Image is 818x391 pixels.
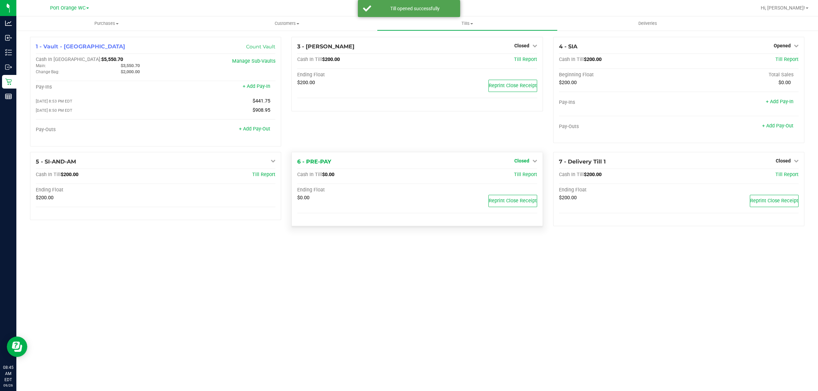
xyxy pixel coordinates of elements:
[5,78,12,85] inline-svg: Retail
[750,198,798,204] span: Reprint Close Receipt
[584,172,602,177] span: $200.00
[297,172,322,177] span: Cash In Till
[559,72,679,78] div: Beginning Float
[297,43,354,50] span: 3 - [PERSON_NAME]
[5,49,12,56] inline-svg: Inventory
[322,172,334,177] span: $0.00
[36,127,156,133] div: Pay-Outs
[232,58,275,64] a: Manage Sub-Vaults
[16,16,197,31] a: Purchases
[239,126,270,132] a: + Add Pay-Out
[253,107,270,113] span: $908.95
[252,172,275,177] a: Till Report
[3,364,13,383] p: 08:45 AM EDT
[101,57,123,62] span: $5,550.70
[778,80,791,85] span: $0.00
[297,158,331,165] span: 6 - PRE-PAY
[775,172,799,177] a: Till Report
[246,44,275,50] a: Count Vault
[297,57,322,62] span: Cash In Till
[559,99,679,106] div: Pay-Ins
[514,43,529,48] span: Closed
[36,69,59,74] span: Change Bag:
[36,57,101,62] span: Cash In [GEOGRAPHIC_DATA]:
[375,5,455,12] div: Till opened successfully
[297,195,309,201] span: $0.00
[762,123,793,129] a: + Add Pay-Out
[3,383,13,388] p: 09/26
[776,158,791,163] span: Closed
[488,80,537,92] button: Reprint Close Receipt
[50,5,86,11] span: Port Orange WC
[514,172,537,177] a: Till Report
[514,57,537,62] a: Till Report
[197,16,377,31] a: Customers
[775,57,799,62] a: Till Report
[121,63,140,68] span: $3,550.70
[489,198,537,204] span: Reprint Close Receipt
[36,84,156,90] div: Pay-Ins
[36,187,156,193] div: Ending Float
[514,158,529,163] span: Closed
[36,43,125,50] span: 1 - Vault - [GEOGRAPHIC_DATA]
[559,158,606,165] span: 7 - Delivery Till 1
[36,195,54,201] span: $200.00
[559,172,584,177] span: Cash In Till
[322,57,340,62] span: $200.00
[253,98,270,104] span: $441.75
[121,69,140,74] span: $2,000.00
[5,34,12,41] inline-svg: Inbound
[36,99,72,104] span: [DATE] 8:53 PM EDT
[559,124,679,130] div: Pay-Outs
[297,80,315,85] span: $200.00
[559,57,584,62] span: Cash In Till
[5,64,12,71] inline-svg: Outbound
[297,187,417,193] div: Ending Float
[36,158,76,165] span: 5 - SI-AND-AM
[5,93,12,100] inline-svg: Reports
[36,172,61,177] span: Cash In Till
[774,43,791,48] span: Opened
[488,195,537,207] button: Reprint Close Receipt
[584,57,602,62] span: $200.00
[761,5,805,11] span: Hi, [PERSON_NAME]!
[558,16,738,31] a: Deliveries
[377,20,557,27] span: Tills
[297,72,417,78] div: Ending Float
[559,195,577,201] span: $200.00
[559,80,577,85] span: $200.00
[61,172,78,177] span: $200.00
[750,195,799,207] button: Reprint Close Receipt
[559,187,679,193] div: Ending Float
[489,83,537,89] span: Reprint Close Receipt
[7,337,27,357] iframe: Resource center
[197,20,377,27] span: Customers
[766,99,793,105] a: + Add Pay-In
[36,108,72,113] span: [DATE] 8:50 PM EDT
[243,83,270,89] a: + Add Pay-In
[559,43,577,50] span: 4 - SIA
[5,20,12,27] inline-svg: Analytics
[377,16,557,31] a: Tills
[679,72,799,78] div: Total Sales
[16,20,197,27] span: Purchases
[36,63,46,68] span: Main:
[629,20,666,27] span: Deliveries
